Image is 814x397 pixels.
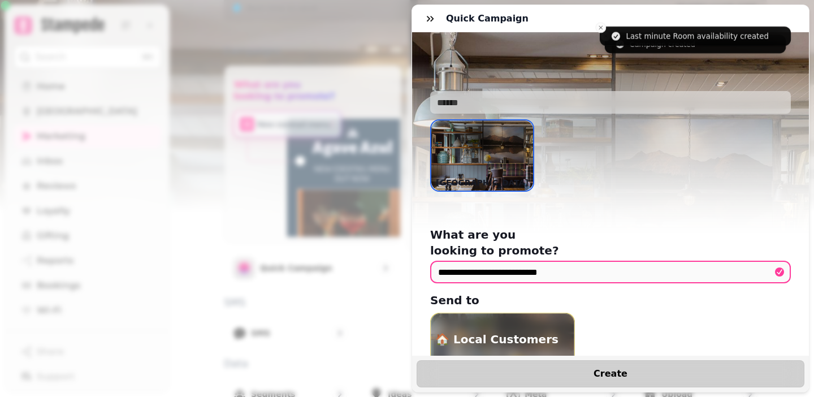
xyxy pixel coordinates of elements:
h2: What are you looking to promote? [430,227,647,258]
span: Create [431,369,790,378]
p: [GEOGRAPHIC_DATA] [431,175,533,191]
button: Create [417,360,804,387]
h3: Quick Campaign [446,12,533,25]
div: [GEOGRAPHIC_DATA] [430,119,534,192]
img: aHR0cHM6Ly9maWxlcy5zdGFtcGVkZS5haS8wMzEyNzdhNS0zNjFmLTExZWEtOTQ3Mi0wNmE0ZDY1OTcxNjAvbWVkaWEvY2UwY... [431,120,533,191]
h2: Send to [430,292,647,308]
h2: 🏠 Local Customers [435,331,558,347]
